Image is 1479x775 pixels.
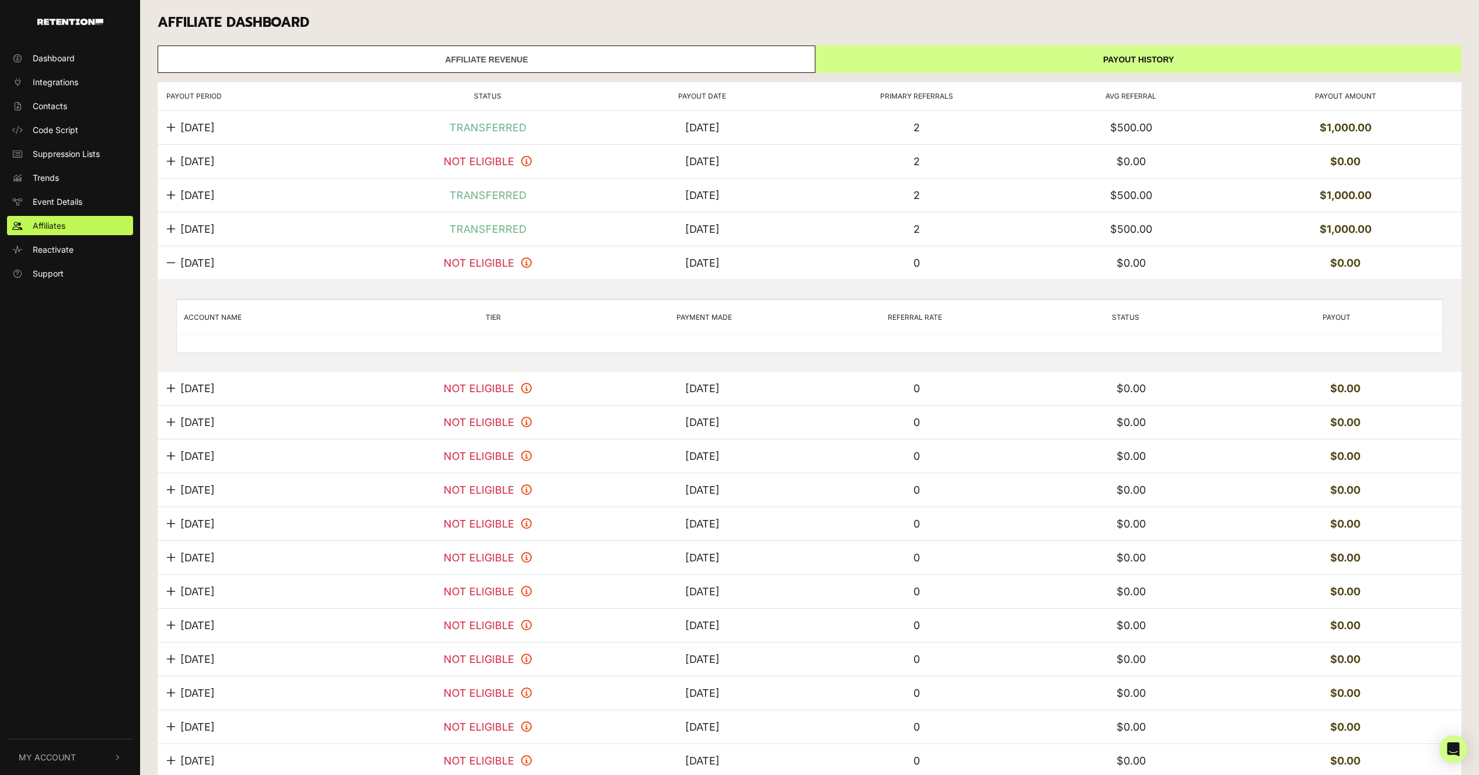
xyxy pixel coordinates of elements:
[33,148,100,160] span: Suppression Lists
[685,380,720,396] div: [DATE]
[685,448,720,464] div: [DATE]
[33,196,82,208] span: Event Details
[7,216,133,235] a: Affiliates
[1439,735,1467,763] div: Open Intercom Messenger
[685,153,720,169] div: [DATE]
[33,100,67,112] span: Contacts
[913,755,920,767] span: 0
[913,121,920,134] span: 2
[180,380,215,396] span: [DATE]
[1320,121,1372,134] strong: $1,000.00
[180,448,215,464] span: [DATE]
[1117,518,1146,530] span: $0.00
[177,299,388,334] td: Account Name
[1330,382,1361,395] strong: $0.00
[1330,416,1361,428] strong: $0.00
[1330,155,1361,167] strong: $0.00
[1330,585,1361,598] strong: $0.00
[1117,450,1146,462] span: $0.00
[444,255,514,271] span: NOT ELIGIBLE
[444,617,514,633] span: NOT ELIGIBLE
[815,46,1461,73] a: Payout History
[685,187,720,203] div: [DATE]
[180,617,215,633] span: [DATE]
[913,223,920,235] span: 2
[7,739,133,775] button: My Account
[913,155,920,167] span: 2
[1117,257,1146,269] span: $0.00
[1239,91,1453,102] div: PAYOUT AMOUNT
[1330,551,1361,564] strong: $0.00
[33,172,59,184] span: Trends
[444,380,514,396] span: NOT ELIGIBLE
[1320,223,1372,235] strong: $1,000.00
[33,124,78,136] span: Code Script
[685,255,720,271] div: [DATE]
[685,584,720,599] div: [DATE]
[1330,484,1361,496] strong: $0.00
[1117,416,1146,428] span: $0.00
[913,257,920,269] span: 0
[1330,721,1361,733] strong: $0.00
[7,264,133,283] a: Support
[1330,450,1361,462] strong: $0.00
[1117,619,1146,631] span: $0.00
[7,72,133,92] a: Integrations
[1330,518,1361,530] strong: $0.00
[37,19,103,25] img: Retention.com
[1117,687,1146,699] span: $0.00
[7,240,133,259] a: Reactivate
[180,153,215,169] span: [DATE]
[180,414,215,430] span: [DATE]
[685,753,720,769] div: [DATE]
[1117,755,1146,767] span: $0.00
[913,551,920,564] span: 0
[1117,551,1146,564] span: $0.00
[1330,619,1361,631] strong: $0.00
[913,518,920,530] span: 0
[444,153,514,169] span: NOT ELIGIBLE
[444,550,514,565] span: NOT ELIGIBLE
[180,187,215,203] span: [DATE]
[913,484,920,496] span: 0
[1117,484,1146,496] span: $0.00
[1110,223,1152,235] span: $500.00
[166,91,381,102] div: PAYOUT PERIOD
[444,584,514,599] span: NOT ELIGIBLE
[381,91,595,102] div: Status
[33,219,65,232] span: Affiliates
[388,299,598,334] td: Tier
[180,482,215,498] span: [DATE]
[810,91,1024,102] div: PRIMARY REFERRALS
[444,685,514,701] span: NOT ELIGIBLE
[1232,299,1442,334] td: Payout
[1024,91,1238,102] div: AVG REFERRAL
[7,96,133,116] a: Contacts
[685,482,720,498] div: [DATE]
[599,299,810,334] td: Payment Made
[685,719,720,735] div: [DATE]
[444,448,514,464] span: NOT ELIGIBLE
[685,414,720,430] div: [DATE]
[33,76,78,88] span: Integrations
[913,619,920,631] span: 0
[180,685,215,701] span: [DATE]
[444,651,514,667] span: NOT ELIGIBLE
[1117,653,1146,665] span: $0.00
[1117,585,1146,598] span: $0.00
[1330,257,1361,269] strong: $0.00
[33,243,74,256] span: Reactivate
[7,168,133,187] a: Trends
[1330,755,1361,767] strong: $0.00
[1330,687,1361,699] strong: $0.00
[685,617,720,633] div: [DATE]
[913,450,920,462] span: 0
[7,48,133,68] a: Dashboard
[1110,121,1152,134] span: $500.00
[33,267,64,280] span: Support
[685,651,720,667] div: [DATE]
[913,721,920,733] span: 0
[180,120,215,135] span: [DATE]
[180,719,215,735] span: [DATE]
[180,550,215,565] span: [DATE]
